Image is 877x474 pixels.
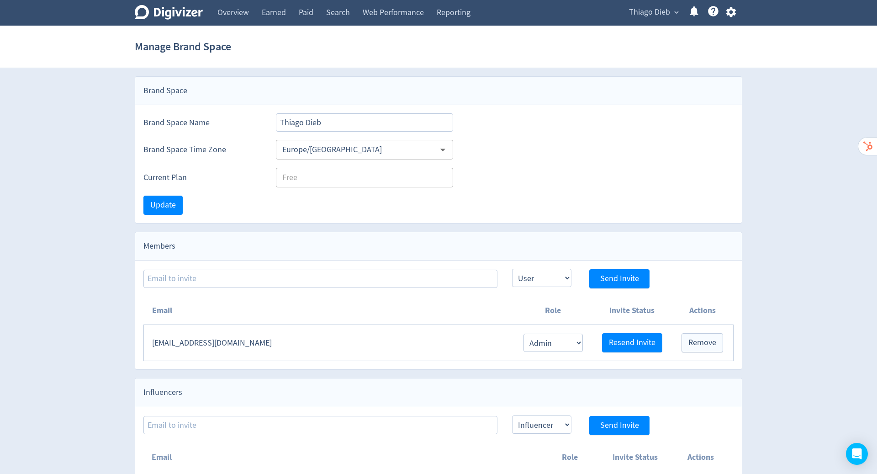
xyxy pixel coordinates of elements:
button: Resend Invite [602,333,662,352]
th: Invite Status [592,297,672,325]
button: Open [436,143,450,157]
th: Email [144,297,514,325]
button: Update [143,196,183,215]
span: Update [150,201,176,209]
label: Brand Space Name [143,117,261,128]
div: Members [135,232,742,261]
span: Resend Invite [609,339,655,347]
input: Brand Space [276,113,453,132]
div: Influencers [135,378,742,407]
button: Send Invite [589,416,650,435]
span: Send Invite [600,275,639,283]
h1: Manage Brand Space [135,32,231,61]
span: Thiago Dieb [629,5,670,20]
div: Open Intercom Messenger [846,443,868,465]
button: Remove [682,333,723,352]
span: expand_more [672,8,681,16]
th: Actions [671,297,733,325]
th: Actions [668,443,734,471]
th: Role [537,443,602,471]
span: Send Invite [600,421,639,430]
th: Role [514,297,592,325]
input: Email to invite [143,270,497,288]
th: Email [143,443,537,471]
td: [EMAIL_ADDRESS][DOMAIN_NAME] [144,325,514,361]
label: Brand Space Time Zone [143,144,261,155]
div: Brand Space [135,77,742,105]
th: Invite Status [602,443,668,471]
input: Email to invite [143,416,497,434]
button: Thiago Dieb [626,5,681,20]
input: Select Timezone [279,143,423,157]
span: Remove [688,339,716,347]
label: Current Plan [143,172,261,183]
button: Send Invite [589,269,650,288]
